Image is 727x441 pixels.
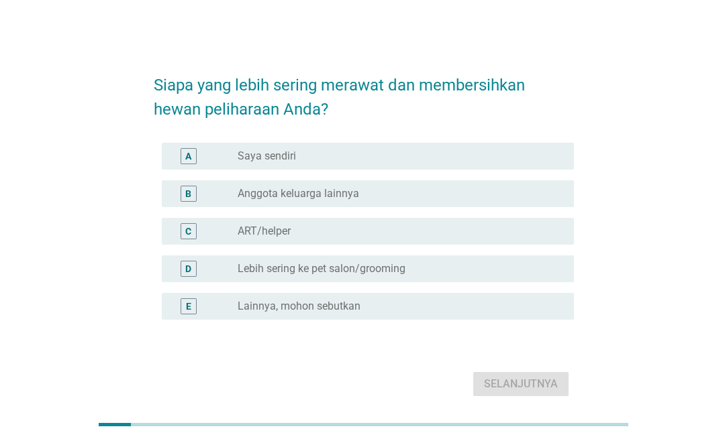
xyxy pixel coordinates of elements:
[185,149,191,163] div: A
[238,300,360,313] label: Lainnya, mohon sebutkan
[238,187,359,200] label: Anggota keluarga lainnya
[185,261,191,275] div: D
[238,225,291,238] label: ART/helper
[154,60,574,121] h2: Siapa yang lebih sering merawat dan membersihkan hewan peliharaan Anda?
[185,186,191,200] div: B
[238,262,405,275] label: Lebih sering ke pet salon/grooming
[186,299,191,313] div: E
[238,149,296,163] label: Saya sendiri
[185,224,191,238] div: C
